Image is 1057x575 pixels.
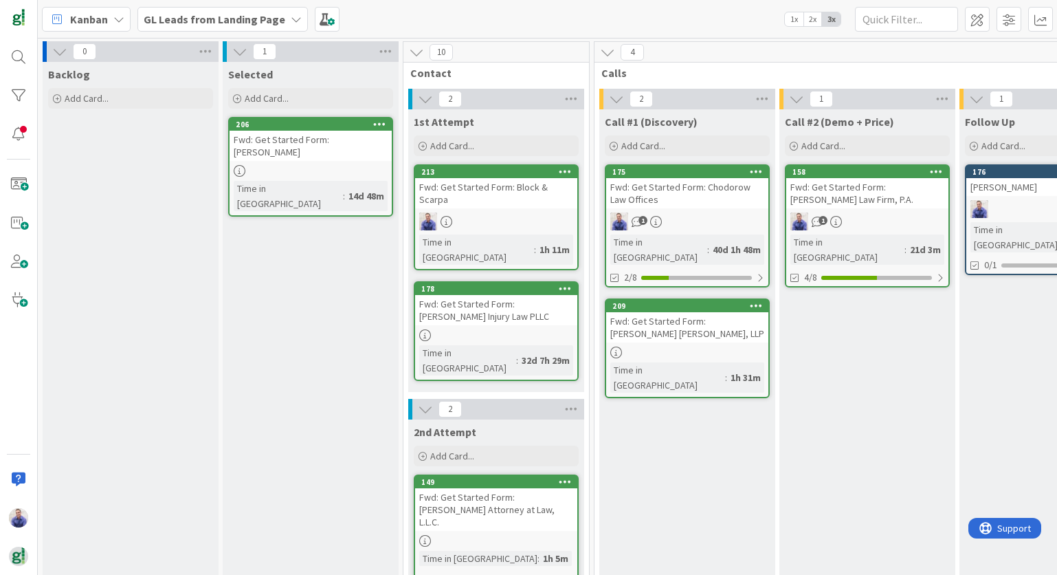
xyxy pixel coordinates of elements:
span: : [343,188,345,204]
div: Fwd: Get Started Form: Block & Scarpa [415,178,577,208]
a: 206Fwd: Get Started Form: [PERSON_NAME]Time in [GEOGRAPHIC_DATA]:14d 48m [228,117,393,217]
span: 4 [621,44,644,61]
span: 2/8 [624,270,637,285]
span: Add Card... [245,92,289,105]
div: Time in [GEOGRAPHIC_DATA] [610,362,725,393]
div: JG [786,213,948,230]
div: 213 [421,167,577,177]
div: 175Fwd: Get Started Form: Chodorow Law Offices [606,166,768,208]
div: 178 [421,284,577,294]
span: 1st Attempt [414,115,474,129]
div: Fwd: Get Started Form: Chodorow Law Offices [606,178,768,208]
div: 209 [606,300,768,312]
img: JG [970,200,988,218]
span: : [725,370,727,385]
div: JG [415,213,577,230]
span: 1 [810,91,833,107]
div: 178Fwd: Get Started Form: [PERSON_NAME] Injury Law PLLC [415,283,577,325]
span: 2 [438,91,462,107]
div: Fwd: Get Started Form: [PERSON_NAME] [230,131,392,161]
div: 14d 48m [345,188,388,204]
div: Fwd: Get Started Form: [PERSON_NAME] Injury Law PLLC [415,295,577,325]
img: avatar [9,547,28,566]
div: 158Fwd: Get Started Form: [PERSON_NAME] Law Firm, P.A. [786,166,948,208]
div: 206Fwd: Get Started Form: [PERSON_NAME] [230,118,392,161]
div: 149 [421,477,577,487]
div: Fwd: Get Started Form: [PERSON_NAME] Attorney at Law, L.L.C. [415,488,577,531]
a: 175Fwd: Get Started Form: Chodorow Law OfficesJGTime in [GEOGRAPHIC_DATA]:40d 1h 48m2/8 [605,164,770,287]
span: Call #2 (Demo + Price) [785,115,894,129]
span: 4/8 [804,270,817,285]
div: 213Fwd: Get Started Form: Block & Scarpa [415,166,577,208]
span: 1 [819,216,827,225]
div: 178 [415,283,577,295]
div: 40d 1h 48m [709,242,764,257]
span: Selected [228,67,273,81]
span: : [534,242,536,257]
div: Time in [GEOGRAPHIC_DATA] [419,551,537,566]
div: 32d 7h 29m [518,353,573,368]
span: 2 [630,91,653,107]
div: 21d 3m [906,242,944,257]
img: JG [419,213,437,230]
span: Add Card... [621,140,665,152]
div: Fwd: Get Started Form: [PERSON_NAME] Law Firm, P.A. [786,178,948,208]
div: Time in [GEOGRAPHIC_DATA] [234,181,343,211]
div: 206 [230,118,392,131]
span: Kanban [70,11,108,28]
span: 3x [822,12,841,26]
span: Add Card... [65,92,109,105]
div: Time in [GEOGRAPHIC_DATA] [790,235,904,265]
div: 1h 31m [727,370,764,385]
img: JG [610,213,628,230]
input: Quick Filter... [855,7,958,32]
span: : [537,551,539,566]
div: Time in [GEOGRAPHIC_DATA] [610,235,707,265]
span: Backlog [48,67,90,81]
a: 178Fwd: Get Started Form: [PERSON_NAME] Injury Law PLLCTime in [GEOGRAPHIC_DATA]:32d 7h 29m [414,281,579,381]
span: 10 [430,44,453,61]
img: JG [9,508,28,528]
div: 158 [786,166,948,178]
div: 213 [415,166,577,178]
div: 175 [612,167,768,177]
span: Support [29,2,63,19]
span: 2 [438,401,462,417]
div: 149Fwd: Get Started Form: [PERSON_NAME] Attorney at Law, L.L.C. [415,476,577,531]
span: 1x [785,12,803,26]
span: : [904,242,906,257]
div: Time in [GEOGRAPHIC_DATA] [419,345,516,376]
span: Follow Up [965,115,1015,129]
span: Add Card... [430,450,474,462]
span: Call #1 (Discovery) [605,115,698,129]
span: 1 [253,43,276,60]
span: Add Card... [430,140,474,152]
div: 1h 5m [539,551,572,566]
span: : [707,242,709,257]
div: 209 [612,301,768,311]
span: 2nd Attempt [414,425,476,439]
div: Time in [GEOGRAPHIC_DATA] [419,235,534,265]
img: Visit kanbanzone.com [9,9,28,28]
span: 2x [803,12,822,26]
a: 209Fwd: Get Started Form: [PERSON_NAME] [PERSON_NAME], LLPTime in [GEOGRAPHIC_DATA]:1h 31m [605,299,770,398]
a: 158Fwd: Get Started Form: [PERSON_NAME] Law Firm, P.A.JGTime in [GEOGRAPHIC_DATA]:21d 3m4/8 [785,164,950,287]
div: 158 [792,167,948,177]
div: 149 [415,476,577,488]
span: 1 [638,216,647,225]
div: 209Fwd: Get Started Form: [PERSON_NAME] [PERSON_NAME], LLP [606,300,768,343]
div: Fwd: Get Started Form: [PERSON_NAME] [PERSON_NAME], LLP [606,312,768,343]
span: Add Card... [981,140,1025,152]
span: Add Card... [801,140,845,152]
a: 213Fwd: Get Started Form: Block & ScarpaJGTime in [GEOGRAPHIC_DATA]:1h 11m [414,164,579,270]
div: 175 [606,166,768,178]
img: JG [790,213,808,230]
span: 0/1 [984,258,997,272]
span: Contact [410,66,572,80]
div: JG [606,213,768,230]
div: 1h 11m [536,242,573,257]
b: GL Leads from Landing Page [144,12,285,26]
div: 206 [236,120,392,129]
span: 0 [73,43,96,60]
span: : [516,353,518,368]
